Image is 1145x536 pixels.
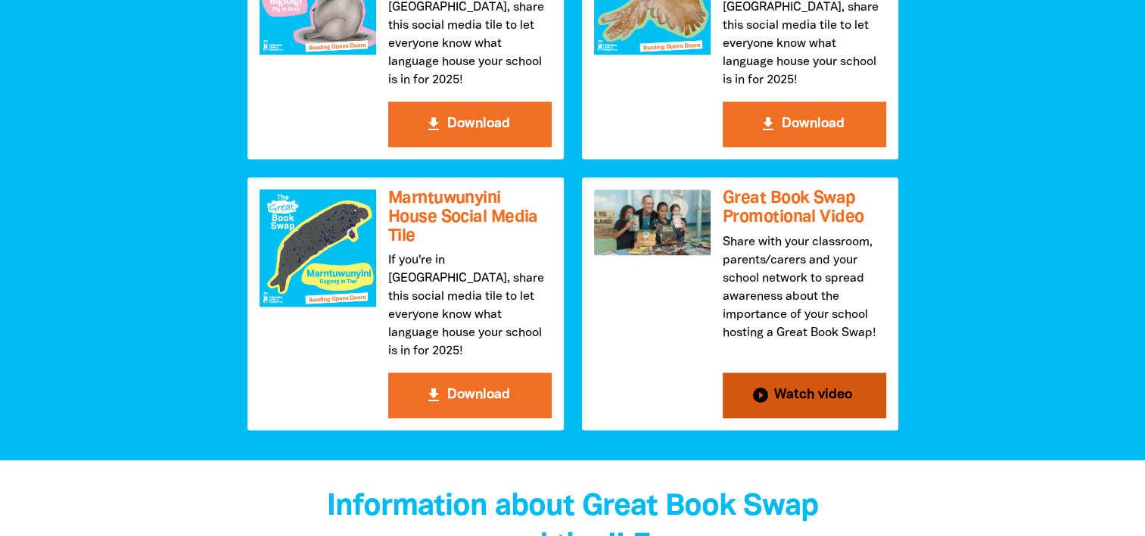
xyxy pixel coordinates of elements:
[388,372,552,418] button: get_app Download
[425,115,443,133] i: get_app
[327,493,818,521] span: Information about Great Book Swap
[425,386,443,404] i: get_app
[723,101,886,147] button: get_app Download
[759,115,777,133] i: get_app
[723,189,886,226] h3: Great Book Swap Promotional Video
[723,372,886,418] button: play_circle_filled Watch video
[388,101,552,147] button: get_app Download
[388,189,552,245] h3: Marntuwunyini House Social Media Tile
[751,386,770,404] i: play_circle_filled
